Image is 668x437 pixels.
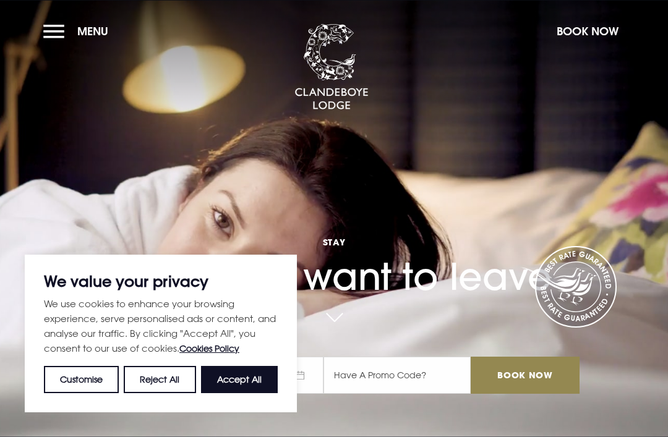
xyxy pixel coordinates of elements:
button: Book Now [550,18,625,45]
p: We use cookies to enhance your browsing experience, serve personalised ads or content, and analys... [44,296,278,356]
button: Customise [44,366,119,393]
a: Cookies Policy [179,343,239,354]
button: Accept All [201,366,278,393]
img: Clandeboye Lodge [294,24,369,111]
input: Have A Promo Code? [323,357,471,394]
button: Menu [43,18,114,45]
span: Menu [77,24,108,38]
div: We value your privacy [25,255,297,412]
h1: You won't want to leave [88,208,580,299]
input: Book Now [471,357,580,394]
p: We value your privacy [44,274,278,289]
button: Reject All [124,366,195,393]
span: Stay [88,236,580,248]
